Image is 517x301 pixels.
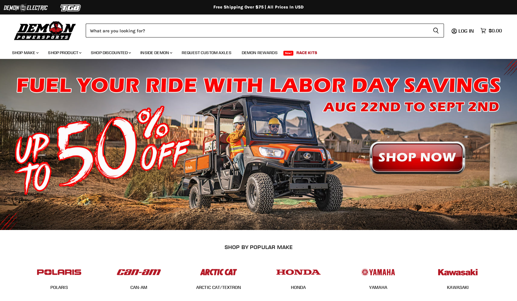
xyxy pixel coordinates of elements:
[48,2,94,14] img: TGB Logo 2
[291,285,306,290] a: HONDA
[136,47,176,59] a: Inside Demon
[434,263,481,281] img: POPULAR_MAKE_logo_6_76e8c46f-2d1e-4ecc-b320-194822857d41.jpg
[369,285,387,290] a: YAMAHA
[12,20,78,41] img: Demon Powersports
[43,47,85,59] a: Shop Product
[195,263,242,281] img: POPULAR_MAKE_logo_3_027535af-6171-4c5e-a9bc-f0eccd05c5d6.jpg
[86,24,428,37] input: Search
[8,47,42,59] a: Shop Make
[237,47,282,59] a: Demon Rewards
[477,26,505,35] a: $0.00
[456,28,477,34] a: Log in
[50,285,68,290] a: POLARIS
[355,263,402,281] img: POPULAR_MAKE_logo_5_20258e7f-293c-4aac-afa8-159eaa299126.jpg
[86,47,135,59] a: Shop Discounted
[489,28,502,34] span: $0.00
[36,263,83,281] img: POPULAR_MAKE_logo_2_dba48cf1-af45-46d4-8f73-953a0f002620.jpg
[24,244,493,250] h2: SHOP BY POPULAR MAKE
[177,47,236,59] a: Request Custom Axles
[275,263,322,281] img: POPULAR_MAKE_logo_4_4923a504-4bac-4306-a1be-165a52280178.jpg
[458,28,474,34] span: Log in
[196,285,241,290] a: ARCTIC CAT/TEXTRON
[3,2,48,14] img: Demon Electric Logo 2
[115,263,162,281] img: POPULAR_MAKE_logo_1_adc20308-ab24-48c4-9fac-e3c1a623d575.jpg
[428,24,444,37] button: Search
[86,24,444,37] form: Product
[447,285,469,290] a: KAWASAKI
[8,44,500,59] ul: Main menu
[283,51,294,56] span: New!
[130,285,148,290] a: CAN-AM
[17,5,500,10] div: Free Shipping Over $75 | All Prices In USD
[292,47,322,59] a: Race Kits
